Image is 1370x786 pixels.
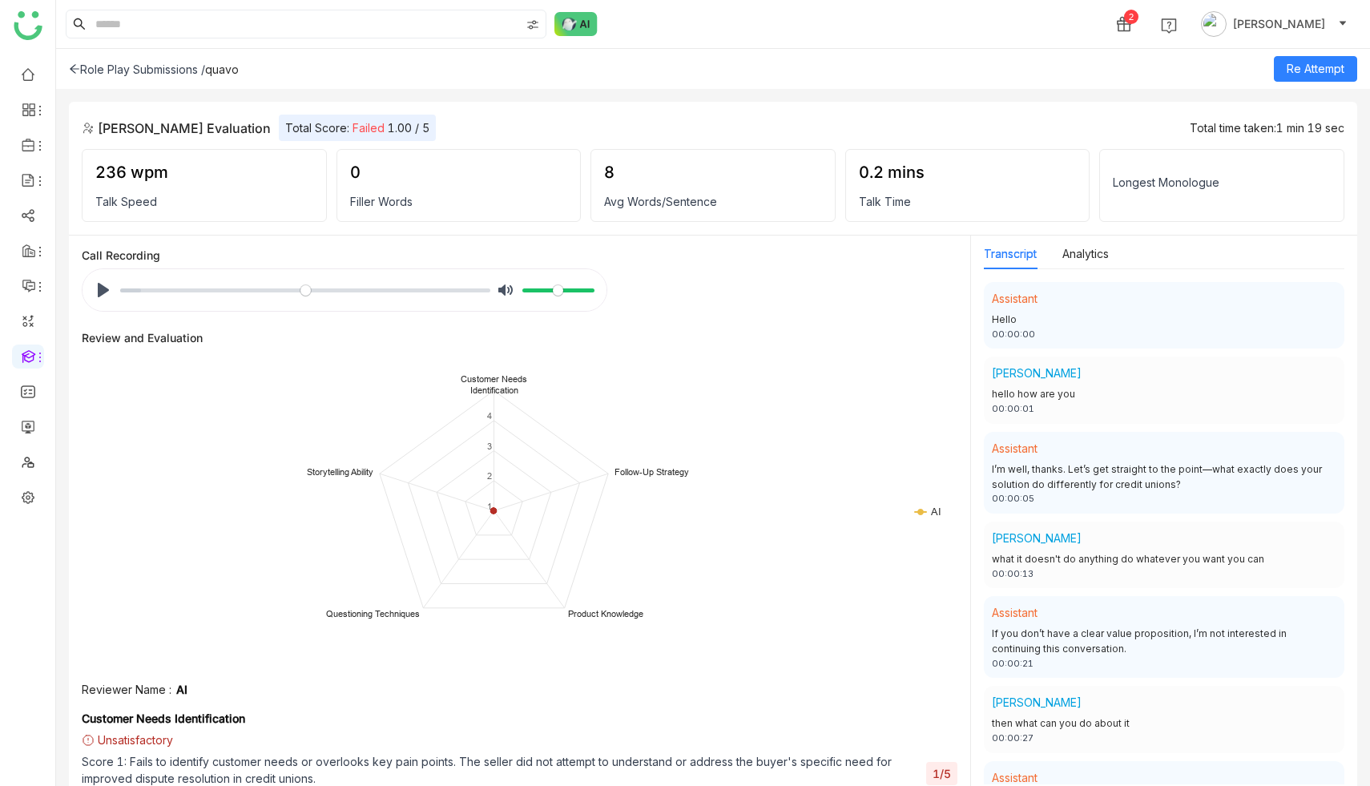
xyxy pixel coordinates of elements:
[526,18,539,31] img: search-type.svg
[120,283,490,298] input: Seek
[992,732,1336,745] div: 00:00:27
[992,462,1336,493] div: I’m well, thanks. Let’s get straight to the point—what exactly does your solution do differently ...
[992,657,1336,671] div: 00:00:21
[487,470,492,482] text: 2
[95,163,313,182] div: 236 wpm
[859,163,1077,182] div: 0.2 mins
[568,608,643,619] text: Product Knowledge
[992,292,1038,305] span: Assistant
[522,283,594,298] input: Volume
[82,331,203,345] div: Review and Evaluation
[614,466,689,478] text: Follow-Up Strategy
[992,312,1336,328] div: Hello
[279,115,436,141] div: Total Score: 1.00 / 5
[992,531,1082,545] span: [PERSON_NAME]
[992,771,1038,784] span: Assistant
[604,163,822,182] div: 8
[992,441,1038,455] span: Assistant
[1113,175,1331,189] div: Longest Monologue
[82,710,918,727] div: Customer Needs Identification
[91,277,116,303] button: Play
[461,373,527,396] text: Customer Needs Identification
[984,245,1037,263] button: Transcript
[992,328,1336,341] div: 00:00:00
[487,441,492,452] text: 3
[859,195,1077,208] div: Talk Time
[1062,245,1109,263] button: Analytics
[205,62,239,76] div: quavo
[992,716,1336,732] div: then what can you do about it
[1161,18,1177,34] img: help.svg
[353,121,385,135] span: Failed
[487,501,492,512] text: 1
[1124,10,1138,24] div: 2
[176,681,187,698] div: AI
[992,695,1082,709] span: [PERSON_NAME]
[326,608,420,619] text: Questioning Techniques
[992,366,1082,380] span: [PERSON_NAME]
[82,732,918,748] div: Unsatisfactory
[992,606,1038,619] span: Assistant
[1274,56,1357,82] button: Re Attempt
[926,762,957,785] div: 1/5
[82,119,271,138] div: [PERSON_NAME] Evaluation
[1276,121,1344,135] span: 1 min 19 sec
[1287,60,1344,78] span: Re Attempt
[82,681,171,698] div: Reviewer Name :
[1233,15,1325,33] span: [PERSON_NAME]
[350,163,568,182] div: 0
[95,195,313,208] div: Talk Speed
[930,505,941,518] text: AI
[307,466,373,478] text: Storytelling Ability
[14,11,42,40] img: logo
[82,122,95,135] img: role-play.svg
[1190,121,1344,135] div: Total time taken:
[69,62,205,76] div: Role Play Submissions /
[554,12,598,36] img: ask-buddy-normal.svg
[992,387,1336,402] div: hello how are you
[604,195,822,208] div: Avg Words/Sentence
[1201,11,1227,37] img: avatar
[992,402,1336,416] div: 00:00:01
[487,410,492,421] text: 4
[992,627,1336,657] div: If you don’t have a clear value proposition, I’m not interested in continuing this conversation.
[350,195,568,208] div: Filler Words
[992,492,1336,506] div: 00:00:05
[82,248,957,262] div: Call Recording
[992,567,1336,581] div: 00:00:13
[992,552,1336,567] div: what it doesn't do anything do whatever you want you can
[1198,11,1351,37] button: [PERSON_NAME]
